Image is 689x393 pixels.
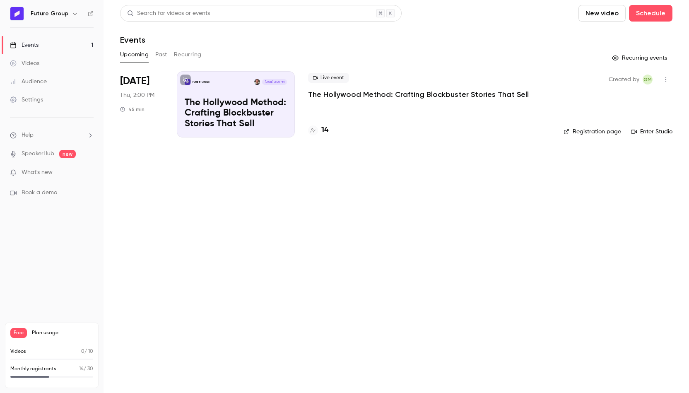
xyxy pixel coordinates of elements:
p: / 10 [81,348,93,355]
button: Schedule [629,5,672,22]
div: Search for videos or events [127,9,210,18]
div: Aug 28 Thu, 2:00 PM (Europe/London) [120,71,164,137]
img: Lyndon Nicholson [254,79,260,85]
h6: Future Group [31,10,68,18]
h4: 14 [321,125,328,136]
span: What's new [22,168,53,177]
p: Monthly registrants [10,365,56,373]
span: 0 [81,349,84,354]
a: Registration page [564,128,621,136]
span: new [59,150,76,158]
span: 14 [79,366,84,371]
iframe: Noticeable Trigger [84,169,94,176]
button: New video [578,5,626,22]
span: Help [22,131,34,140]
span: Gabi Miller [643,75,653,84]
div: Videos [10,59,39,68]
button: Recurring [174,48,202,61]
a: The Hollywood Method: Crafting Blockbuster Stories That SellFuture GroupLyndon Nicholson[DATE] 2:... [177,71,295,137]
span: Plan usage [32,330,93,336]
a: The Hollywood Method: Crafting Blockbuster Stories That Sell [308,89,529,99]
a: SpeakerHub [22,149,54,158]
div: Audience [10,77,47,86]
span: GM [643,75,652,84]
li: help-dropdown-opener [10,131,94,140]
span: Thu, 2:00 PM [120,91,154,99]
img: Future Group [10,7,24,20]
span: Created by [609,75,639,84]
span: [DATE] 2:00 PM [262,79,287,85]
p: / 30 [79,365,93,373]
a: 14 [308,125,328,136]
p: The Hollywood Method: Crafting Blockbuster Stories That Sell [185,98,287,130]
button: Past [155,48,167,61]
span: Live event [308,73,349,83]
p: Videos [10,348,26,355]
div: Events [10,41,39,49]
p: Future Group [193,80,210,84]
span: Free [10,328,27,338]
button: Recurring events [608,51,672,65]
h1: Events [120,35,145,45]
button: Upcoming [120,48,149,61]
div: 45 min [120,106,145,113]
span: Book a demo [22,188,57,197]
div: Settings [10,96,43,104]
a: Enter Studio [631,128,672,136]
span: [DATE] [120,75,149,88]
